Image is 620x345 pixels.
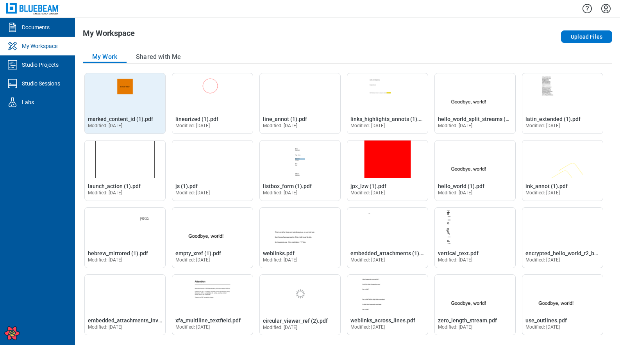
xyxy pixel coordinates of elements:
span: Modified: [DATE] [263,123,298,128]
div: Open embedded_attachments (1).pdf in Editor [347,207,428,268]
span: Modified: [DATE] [88,324,123,330]
img: use_outlines.pdf [522,275,603,312]
button: My Work [83,51,127,63]
span: use_outlines.pdf [525,317,567,324]
span: Modified: [DATE] [525,190,560,196]
span: empty_xref (1).pdf [175,250,221,256]
img: zero_length_stream.pdf [435,275,515,312]
span: xfa_multiline_textfield.pdf [175,317,241,324]
div: Open marked_content_id (1).pdf in Editor [84,73,166,134]
span: vertical_text.pdf [438,250,479,256]
svg: Documents [6,21,19,34]
span: links_highlights_annots (1).pdf [350,116,427,122]
img: jpx_lzw (1).pdf [347,140,428,178]
span: jpx_lzw (1).pdf [350,183,386,189]
div: Open vertical_text.pdf in Editor [434,207,516,268]
div: Open weblinks.pdf in Editor [259,207,341,268]
span: Modified: [DATE] [438,123,473,128]
span: embedded_attachments_invalid_data (2).pdf [88,317,199,324]
span: Modified: [DATE] [350,123,385,128]
span: hello_world_split_streams (1).pdf [438,116,520,122]
img: hebrew_mirrored (1).pdf [85,208,165,245]
span: hello_world (1).pdf [438,183,484,189]
img: weblinks.pdf [260,208,340,245]
span: Modified: [DATE] [88,190,123,196]
img: links_highlights_annots (1).pdf [347,73,428,111]
span: Modified: [DATE] [525,257,560,263]
div: circular_viewer_ref (2).pdf [259,274,341,335]
div: My Workspace [22,42,57,50]
span: Modified: [DATE] [525,123,560,128]
img: hello_world (1).pdf [435,140,515,178]
div: Labs [22,98,34,106]
span: js (1).pdf [175,183,198,189]
span: Modified: [DATE] [263,190,298,196]
span: Modified: [DATE] [525,324,560,330]
div: Studio Sessions [22,80,60,87]
svg: My Workspace [6,40,19,52]
span: Modified: [DATE] [88,123,123,128]
button: Upload Files [561,30,612,43]
img: marked_content_id (1).pdf [85,73,165,111]
img: js (1).pdf [172,140,253,178]
div: Open empty_xref (1).pdf in Editor [172,207,253,268]
img: embedded_attachments_invalid_data (2).pdf [85,275,165,312]
span: Modified: [DATE] [350,324,385,330]
h1: My Workspace [83,29,135,41]
span: Modified: [DATE] [438,190,473,196]
div: Open zero_length_stream.pdf in Editor [434,274,516,335]
span: weblinks_across_lines.pdf [350,317,415,324]
button: Settings [600,2,612,15]
div: Open listbox_form (1).pdf in Editor [259,140,341,201]
svg: Studio Sessions [6,77,19,90]
img: ink_annot (1).pdf [522,140,603,178]
span: Modified: [DATE] [175,123,210,128]
span: Modified: [DATE] [175,324,210,330]
img: listbox_form (1).pdf [260,140,340,178]
div: Open encrypted_hello_world_r2_bad_okey (1).pdf in Editor [522,207,603,268]
span: listbox_form (1).pdf [263,183,312,189]
span: weblinks.pdf [263,250,295,256]
span: Modified: [DATE] [175,257,210,263]
span: Modified: [DATE] [263,325,298,330]
img: launch_action (1).pdf [85,140,165,178]
img: hello_world_split_streams (1).pdf [435,73,515,111]
span: marked_content_id (1).pdf [88,116,153,122]
button: Open React Query Devtools [4,325,20,341]
img: vertical_text.pdf [435,208,515,245]
span: hebrew_mirrored (1).pdf [88,250,148,256]
svg: Labs [6,96,19,108]
div: Open links_highlights_annots (1).pdf in Editor [347,73,428,134]
span: Modified: [DATE] [438,257,473,263]
img: weblinks_across_lines.pdf [347,275,428,312]
svg: circular_viewer_ref (2).pdf [294,287,306,300]
div: Studio Projects [22,61,59,69]
span: Modified: [DATE] [438,324,473,330]
img: Bluebeam, Inc. [6,3,59,14]
div: Open hello_world (1).pdf in Editor [434,140,516,201]
span: Modified: [DATE] [175,190,210,196]
span: zero_length_stream.pdf [438,317,497,324]
div: Open weblinks_across_lines.pdf in Editor [347,274,428,335]
div: Open ink_annot (1).pdf in Editor [522,140,603,201]
img: xfa_multiline_textfield.pdf [172,275,253,312]
span: Modified: [DATE] [350,190,385,196]
div: Open launch_action (1).pdf in Editor [84,140,166,201]
span: ink_annot (1).pdf [525,183,568,189]
div: Open hebrew_mirrored (1).pdf in Editor [84,207,166,268]
img: encrypted_hello_world_r2_bad_okey (1).pdf [522,208,603,245]
img: linearized (1).pdf [172,73,253,111]
div: Open use_outlines.pdf in Editor [522,274,603,335]
img: latin_extended (1).pdf [522,73,603,111]
span: Modified: [DATE] [350,257,385,263]
span: Modified: [DATE] [88,257,123,263]
span: linearized (1).pdf [175,116,218,122]
div: Open linearized (1).pdf in Editor [172,73,253,134]
button: Shared with Me [127,51,190,63]
span: circular_viewer_ref (2).pdf [263,318,328,324]
div: Open xfa_multiline_textfield.pdf in Editor [172,274,253,335]
img: line_annot (1).pdf [260,73,340,111]
div: Open hello_world_split_streams (1).pdf in Editor [434,73,516,134]
span: line_annot (1).pdf [263,116,307,122]
div: Documents [22,23,50,31]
